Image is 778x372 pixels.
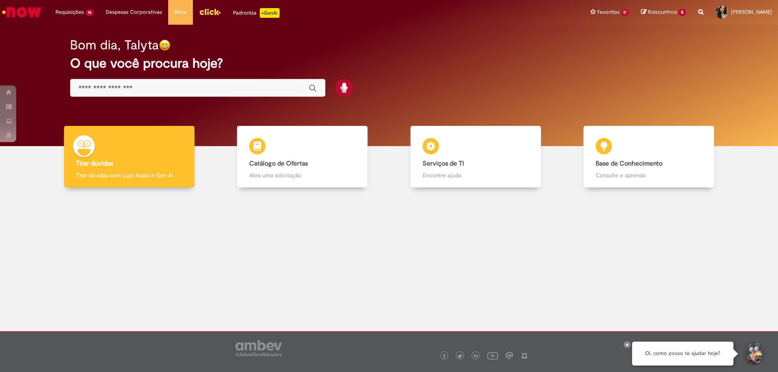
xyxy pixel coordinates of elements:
a: Tirar dúvidas Tirar dúvidas com Lupi Assist e Gen Ai [43,126,216,188]
img: logo_footer_facebook.png [442,354,446,358]
span: Despesas Corporativas [106,8,162,16]
span: [PERSON_NAME] [731,9,772,15]
b: Base de Conhecimento [596,159,663,168]
a: Rascunhos [641,9,686,16]
button: Iniciar Conversa de Suporte [742,342,766,366]
span: 14 [85,9,94,16]
a: Serviços de TI Encontre ajuda [389,126,562,188]
img: ServiceNow [1,4,43,20]
p: Encontre ajuda [423,171,529,179]
p: +GenAi [260,8,280,18]
span: Rascunhos [648,8,677,16]
img: logo_footer_youtube.png [487,350,498,361]
img: logo_footer_workplace.png [506,352,513,359]
p: Consulte e aprenda [596,171,702,179]
img: happy-face.png [159,39,171,51]
img: click_logo_yellow_360x200.png [199,6,221,18]
a: Base de Conhecimento Consulte e aprenda [562,126,736,188]
span: Favoritos [597,8,620,16]
h2: O que você procura hoje? [70,56,708,70]
img: logo_footer_ambev_rotulo_gray.png [235,340,282,356]
b: Serviços de TI [423,159,464,168]
p: Tirar dúvidas com Lupi Assist e Gen Ai [76,171,182,179]
img: logo_footer_linkedin.png [474,354,478,359]
span: 17 [621,9,629,16]
h2: Bom dia, Talyta [70,38,159,52]
b: Tirar dúvidas [76,159,113,168]
p: Abra uma solicitação [249,171,355,179]
img: logo_footer_twitter.png [458,354,462,358]
span: 6 [678,9,686,16]
b: Catálogo de Ofertas [249,159,308,168]
div: Oi, como posso te ajudar hoje? [632,342,733,366]
span: More [174,8,187,16]
a: Catálogo de Ofertas Abra uma solicitação [216,126,389,188]
img: logo_footer_naosei.png [521,352,528,359]
div: Padroniza [233,8,280,18]
span: Requisições [56,8,84,16]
